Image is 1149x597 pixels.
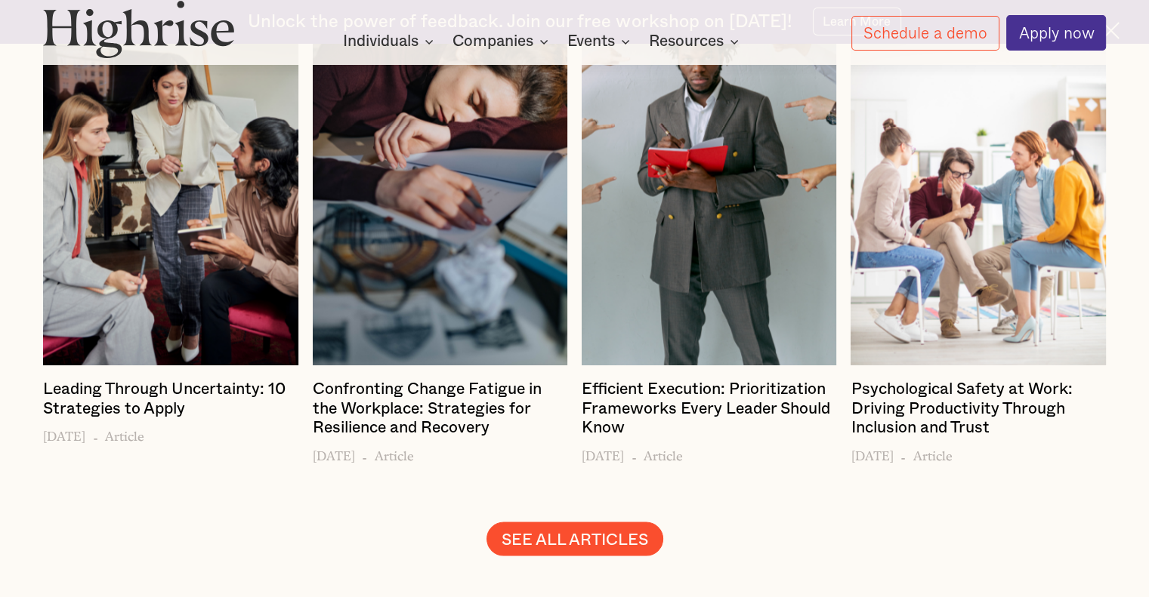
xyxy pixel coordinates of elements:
h5: Article [375,444,414,463]
h5: [DATE] [851,444,893,463]
div: Resources [649,32,724,51]
h5: [DATE] [582,444,624,463]
a: Apply now [1006,15,1106,51]
h5: Article [913,444,952,463]
a: Schedule a demo [851,16,999,51]
div: Companies [452,32,553,51]
div: Events [567,32,615,51]
h5: Article [644,444,683,463]
h5: Article [105,424,144,444]
div: Resources [649,32,743,51]
h5: [DATE] [43,424,85,444]
h4: Efficient Execution: Prioritization Frameworks Every Leader Should Know [582,380,836,438]
h6: - [362,444,367,463]
div: Individuals [343,32,438,51]
div: Individuals [343,32,419,51]
h6: - [93,424,98,444]
h4: Leading Through Uncertainty: 10 Strategies to Apply [43,380,298,418]
h4: Confronting Change Fatigue in the Workplace: Strategies for Resilience and Recovery [313,380,567,438]
h6: - [632,444,637,463]
div: Companies [452,32,533,51]
h4: Psychological Safety at Work: Driving Productivity Through Inclusion and Trust [851,380,1105,438]
div: Events [567,32,635,51]
h6: - [900,444,906,463]
a: SEE ALL ARTICLES [486,522,663,555]
h5: [DATE] [313,444,355,463]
